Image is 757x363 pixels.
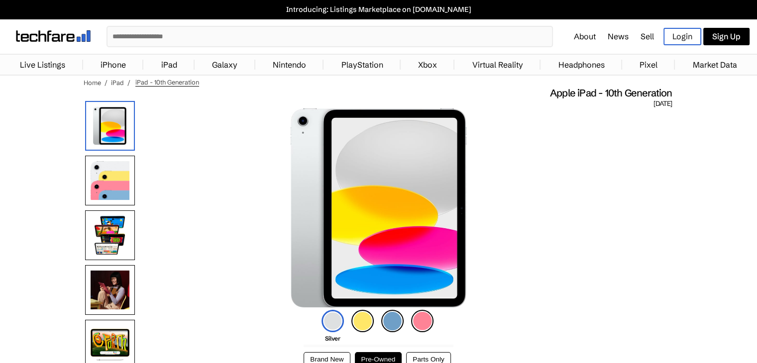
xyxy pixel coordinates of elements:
img: silver-icon [322,310,344,332]
a: Sign Up [703,28,750,45]
a: Introducing: Listings Marketplace on [DOMAIN_NAME] [5,5,752,14]
img: blue-icon [381,310,404,332]
span: Apple iPad - 10th Generation [550,87,672,99]
a: Nintendo [268,55,311,75]
a: Headphones [553,55,609,75]
a: News [608,31,629,41]
img: iPad (10th Generation) [291,108,466,307]
img: yellow-icon [351,310,374,332]
a: Home [84,79,101,87]
span: Silver [325,335,340,342]
a: Pixel [635,55,662,75]
a: Login [663,28,701,45]
span: / [105,79,108,87]
a: Galaxy [207,55,242,75]
a: iPad [156,55,182,75]
img: Using [85,265,135,315]
span: iPad - 10th Generation [135,78,199,87]
a: iPad [111,79,124,87]
a: Market Data [688,55,742,75]
a: Sell [641,31,654,41]
a: Xbox [413,55,442,75]
img: All [85,156,135,205]
a: iPhone [96,55,131,75]
span: [DATE] [653,99,672,108]
a: PlayStation [336,55,388,75]
img: Productivity [85,210,135,260]
a: About [574,31,596,41]
img: techfare logo [16,30,91,42]
a: Virtual Reality [467,55,528,75]
img: iPad (10th Generation) [85,101,135,151]
span: / [127,79,130,87]
a: Live Listings [15,55,70,75]
img: pink-icon [411,310,433,332]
